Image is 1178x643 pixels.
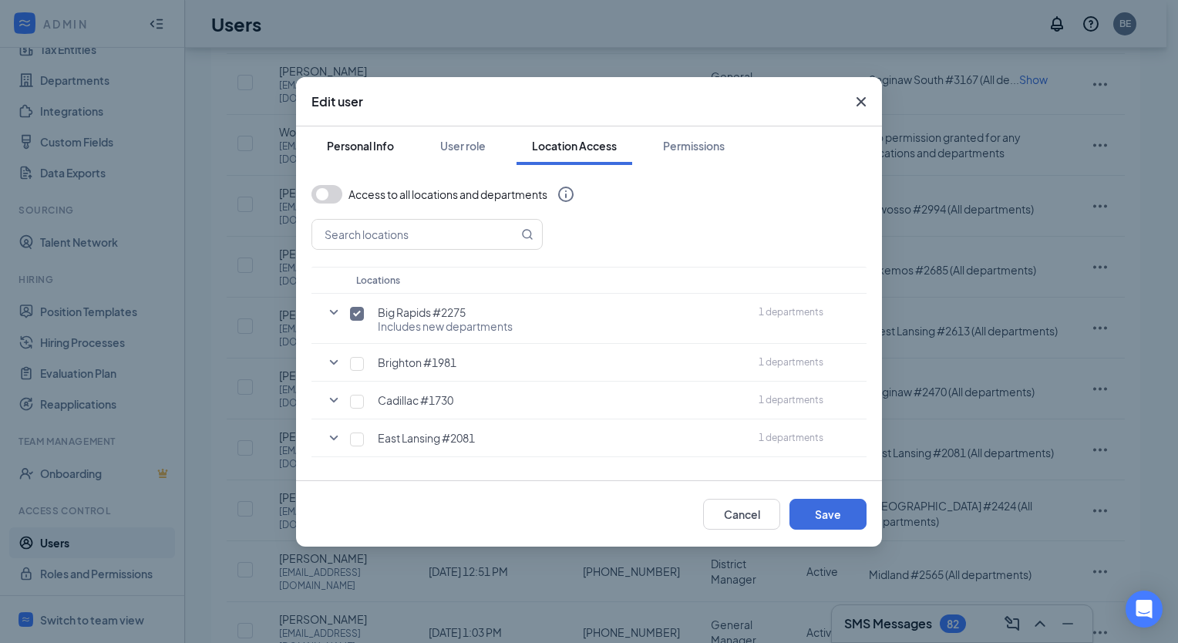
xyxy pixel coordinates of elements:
[325,391,343,409] svg: SmallChevronDown
[852,93,870,111] svg: Cross
[378,431,475,445] span: East Lansing #2081
[840,77,882,126] button: Close
[378,393,453,407] span: Cadillac #1730
[440,138,486,153] div: User role
[1126,591,1163,628] div: Open Intercom Messenger
[348,267,751,294] th: Locations
[759,432,823,443] span: 1 departments
[378,355,456,369] span: Brighton #1981
[557,185,575,204] svg: Info
[378,305,466,319] span: Big Rapids #2275
[325,303,343,321] svg: SmallChevronDown
[325,353,343,372] svg: SmallChevronDown
[532,138,617,153] div: Location Access
[311,93,363,110] h3: Edit user
[327,138,394,153] div: Personal Info
[378,319,513,333] span: Includes new departments
[521,228,533,241] svg: MagnifyingGlass
[759,394,823,406] span: 1 departments
[312,220,518,249] input: Search locations
[759,306,823,318] span: 1 departments
[325,429,343,447] svg: SmallChevronDown
[703,499,780,530] button: Cancel
[789,499,867,530] button: Save
[663,138,725,153] div: Permissions
[348,185,547,204] span: Access to all locations and departments
[759,356,823,368] span: 1 departments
